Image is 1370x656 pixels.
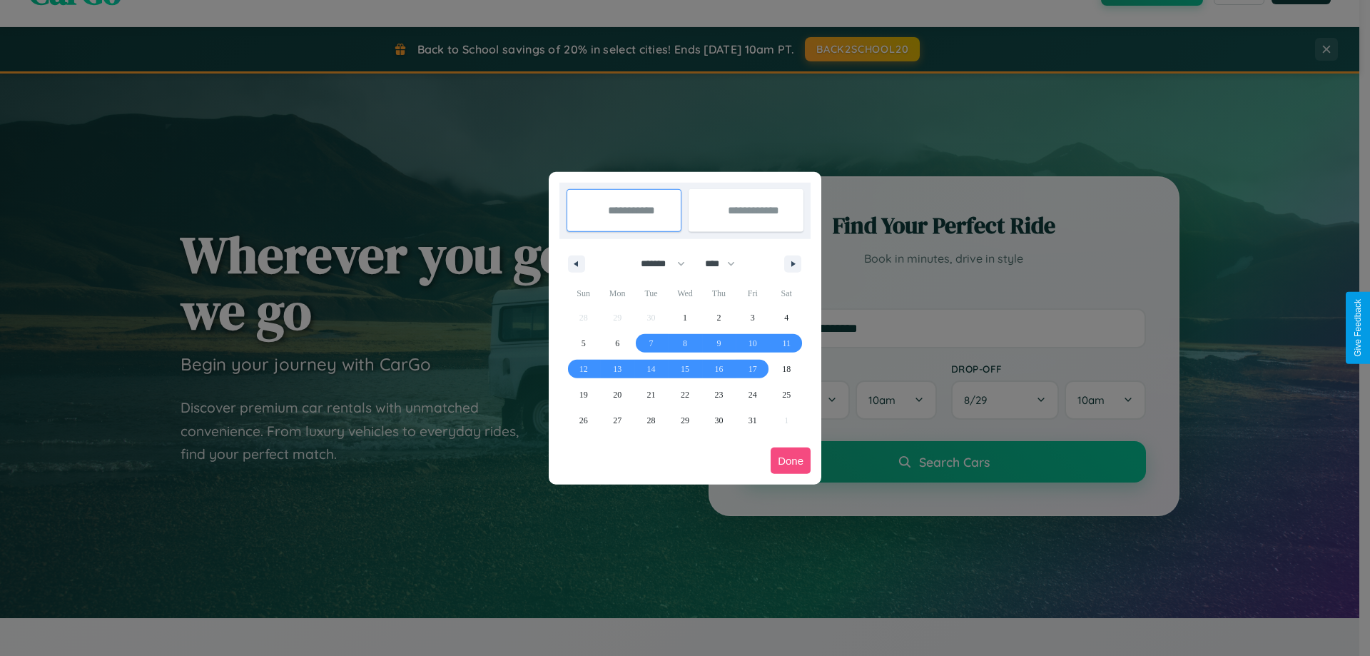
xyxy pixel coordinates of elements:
[736,330,769,356] button: 10
[736,282,769,305] span: Fri
[634,382,668,408] button: 21
[736,408,769,433] button: 31
[567,408,600,433] button: 26
[579,382,588,408] span: 19
[770,305,803,330] button: 4
[736,305,769,330] button: 3
[567,356,600,382] button: 12
[579,408,588,433] span: 26
[702,305,736,330] button: 2
[600,382,634,408] button: 20
[668,305,701,330] button: 1
[683,305,687,330] span: 1
[567,382,600,408] button: 19
[736,356,769,382] button: 17
[668,382,701,408] button: 22
[749,408,757,433] span: 31
[567,330,600,356] button: 5
[613,382,621,408] span: 20
[600,282,634,305] span: Mon
[716,305,721,330] span: 2
[770,330,803,356] button: 11
[681,356,689,382] span: 15
[681,382,689,408] span: 22
[771,448,811,474] button: Done
[1353,299,1363,357] div: Give Feedback
[714,356,723,382] span: 16
[600,330,634,356] button: 6
[702,356,736,382] button: 16
[647,382,656,408] span: 21
[600,408,634,433] button: 27
[702,282,736,305] span: Thu
[714,408,723,433] span: 30
[634,356,668,382] button: 14
[716,330,721,356] span: 9
[615,330,619,356] span: 6
[668,330,701,356] button: 8
[668,282,701,305] span: Wed
[668,356,701,382] button: 15
[600,356,634,382] button: 13
[782,330,791,356] span: 11
[784,305,788,330] span: 4
[749,382,757,408] span: 24
[770,282,803,305] span: Sat
[582,330,586,356] span: 5
[714,382,723,408] span: 23
[751,305,755,330] span: 3
[634,408,668,433] button: 28
[613,408,621,433] span: 27
[749,330,757,356] span: 10
[770,382,803,408] button: 25
[579,356,588,382] span: 12
[782,356,791,382] span: 18
[702,330,736,356] button: 9
[634,282,668,305] span: Tue
[613,356,621,382] span: 13
[668,408,701,433] button: 29
[649,330,654,356] span: 7
[681,408,689,433] span: 29
[770,356,803,382] button: 18
[567,282,600,305] span: Sun
[647,356,656,382] span: 14
[683,330,687,356] span: 8
[702,408,736,433] button: 30
[634,330,668,356] button: 7
[647,408,656,433] span: 28
[749,356,757,382] span: 17
[736,382,769,408] button: 24
[702,382,736,408] button: 23
[782,382,791,408] span: 25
